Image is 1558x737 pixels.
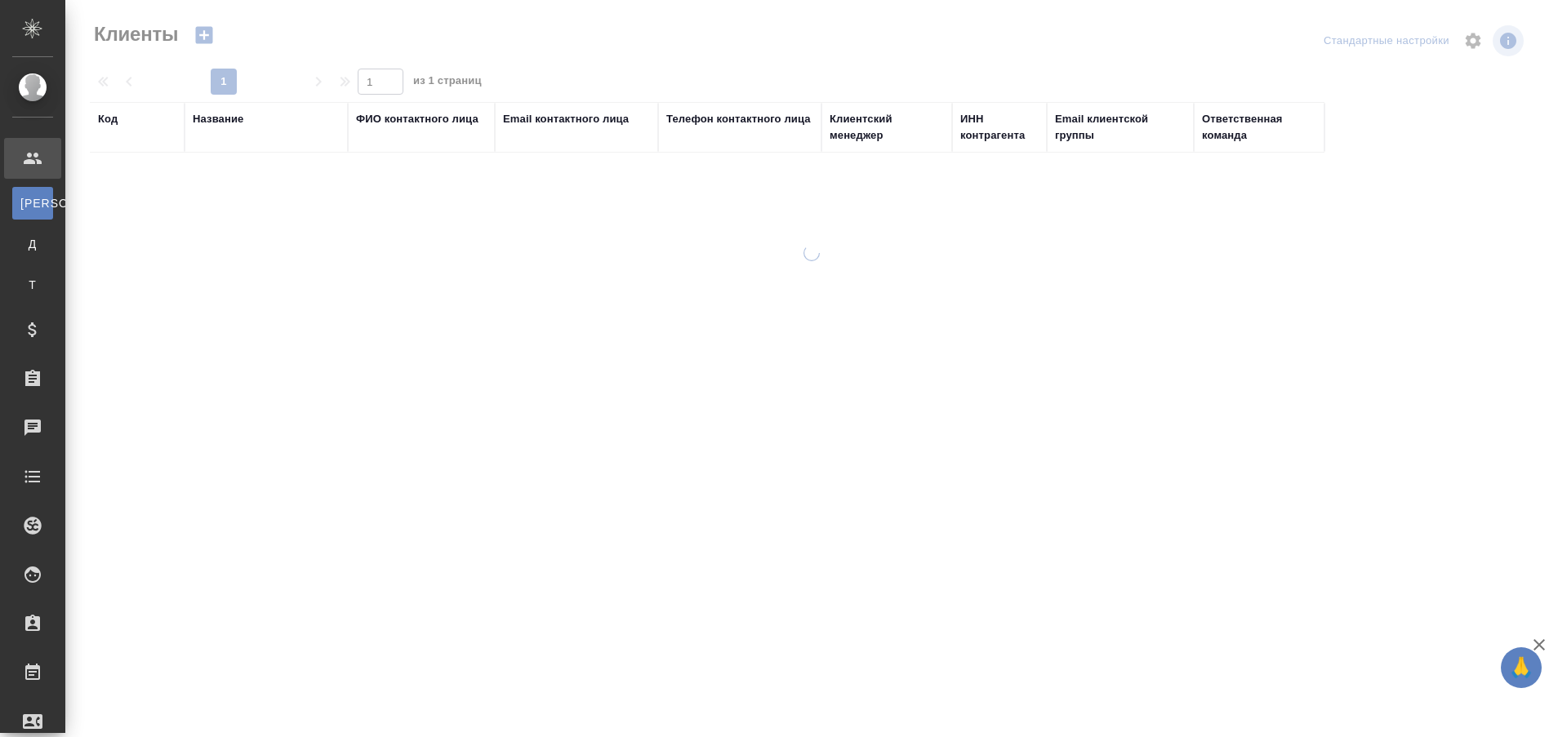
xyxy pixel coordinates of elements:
[960,111,1039,144] div: ИНН контрагента
[193,111,243,127] div: Название
[1202,111,1316,144] div: Ответственная команда
[98,111,118,127] div: Код
[12,187,53,220] a: [PERSON_NAME]
[20,236,45,252] span: Д
[12,269,53,301] a: Т
[1055,111,1186,144] div: Email клиентской группы
[1501,647,1542,688] button: 🙏
[666,111,811,127] div: Телефон контактного лица
[356,111,479,127] div: ФИО контактного лица
[20,195,45,211] span: [PERSON_NAME]
[20,277,45,293] span: Т
[1507,650,1535,685] span: 🙏
[503,111,629,127] div: Email контактного лица
[830,111,944,144] div: Клиентский менеджер
[12,228,53,260] a: Д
